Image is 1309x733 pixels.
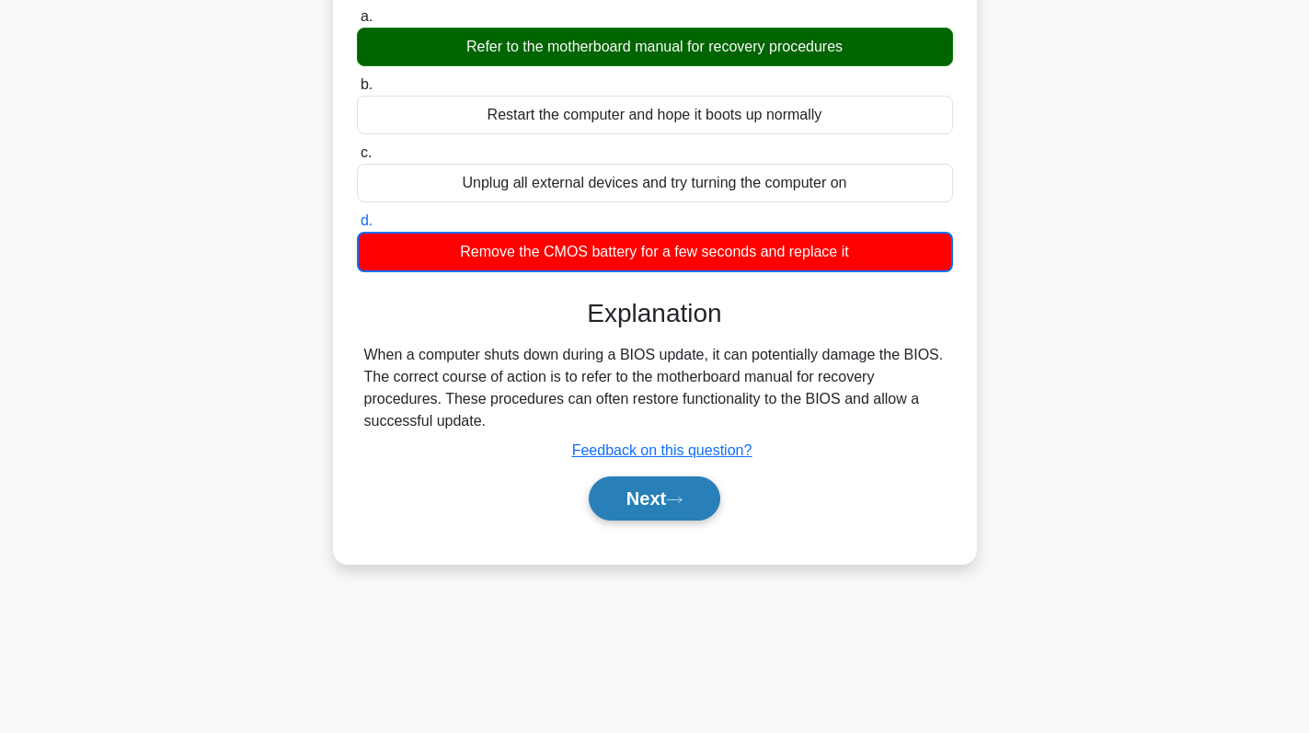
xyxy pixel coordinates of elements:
div: Refer to the motherboard manual for recovery procedures [357,28,953,66]
div: Restart the computer and hope it boots up normally [357,96,953,134]
a: Feedback on this question? [572,442,752,458]
div: Remove the CMOS battery for a few seconds and replace it [357,232,953,272]
span: b. [361,76,373,92]
span: a. [361,8,373,24]
span: d. [361,212,373,228]
button: Next [589,476,720,521]
h3: Explanation [368,298,942,329]
div: When a computer shuts down during a BIOS update, it can potentially damage the BIOS. The correct ... [364,344,946,432]
div: Unplug all external devices and try turning the computer on [357,164,953,202]
span: c. [361,144,372,160]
